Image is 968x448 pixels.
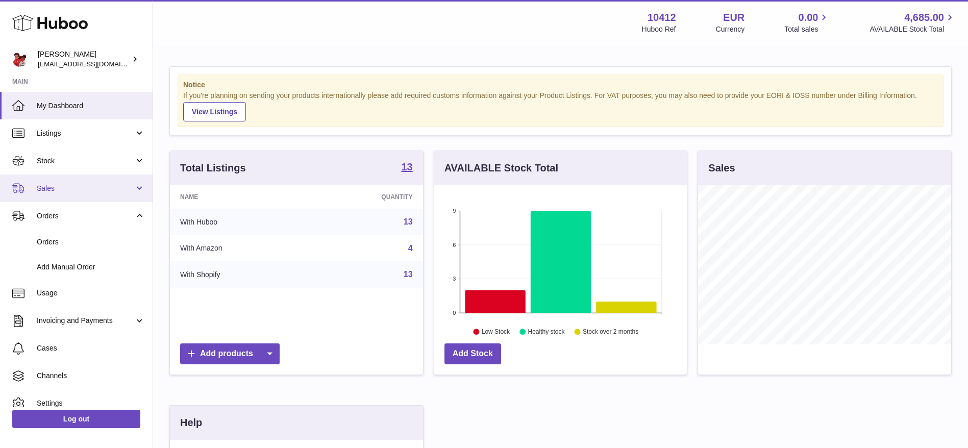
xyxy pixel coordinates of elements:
[183,102,246,121] a: View Listings
[648,11,676,24] strong: 10412
[453,208,456,214] text: 9
[444,161,558,175] h3: AVAILABLE Stock Total
[708,161,735,175] h3: Sales
[784,11,830,34] a: 0.00 Total sales
[37,129,134,138] span: Listings
[453,242,456,248] text: 6
[799,11,818,24] span: 0.00
[37,371,145,381] span: Channels
[453,310,456,316] text: 0
[37,237,145,247] span: Orders
[37,211,134,221] span: Orders
[37,156,134,166] span: Stock
[784,24,830,34] span: Total sales
[37,184,134,193] span: Sales
[12,410,140,428] a: Log out
[12,52,28,67] img: internalAdmin-10412@internal.huboo.com
[38,49,130,69] div: [PERSON_NAME]
[453,276,456,282] text: 3
[401,162,412,174] a: 13
[870,24,956,34] span: AVAILABLE Stock Total
[38,60,150,68] span: [EMAIL_ADDRESS][DOMAIN_NAME]
[180,343,280,364] a: Add products
[180,161,246,175] h3: Total Listings
[583,328,638,335] text: Stock over 2 months
[870,11,956,34] a: 4,685.00 AVAILABLE Stock Total
[170,235,308,262] td: With Amazon
[37,101,145,111] span: My Dashboard
[170,261,308,288] td: With Shopify
[904,11,944,24] span: 4,685.00
[404,217,413,226] a: 13
[716,24,745,34] div: Currency
[183,80,938,90] strong: Notice
[401,162,412,172] strong: 13
[642,24,676,34] div: Huboo Ref
[170,185,308,209] th: Name
[180,416,202,430] h3: Help
[37,399,145,408] span: Settings
[444,343,501,364] a: Add Stock
[408,244,413,253] a: 4
[170,209,308,235] td: With Huboo
[37,262,145,272] span: Add Manual Order
[723,11,744,24] strong: EUR
[308,185,423,209] th: Quantity
[37,343,145,353] span: Cases
[482,328,510,335] text: Low Stock
[528,328,565,335] text: Healthy stock
[37,316,134,326] span: Invoicing and Payments
[183,91,938,121] div: If you're planning on sending your products internationally please add required customs informati...
[404,270,413,279] a: 13
[37,288,145,298] span: Usage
